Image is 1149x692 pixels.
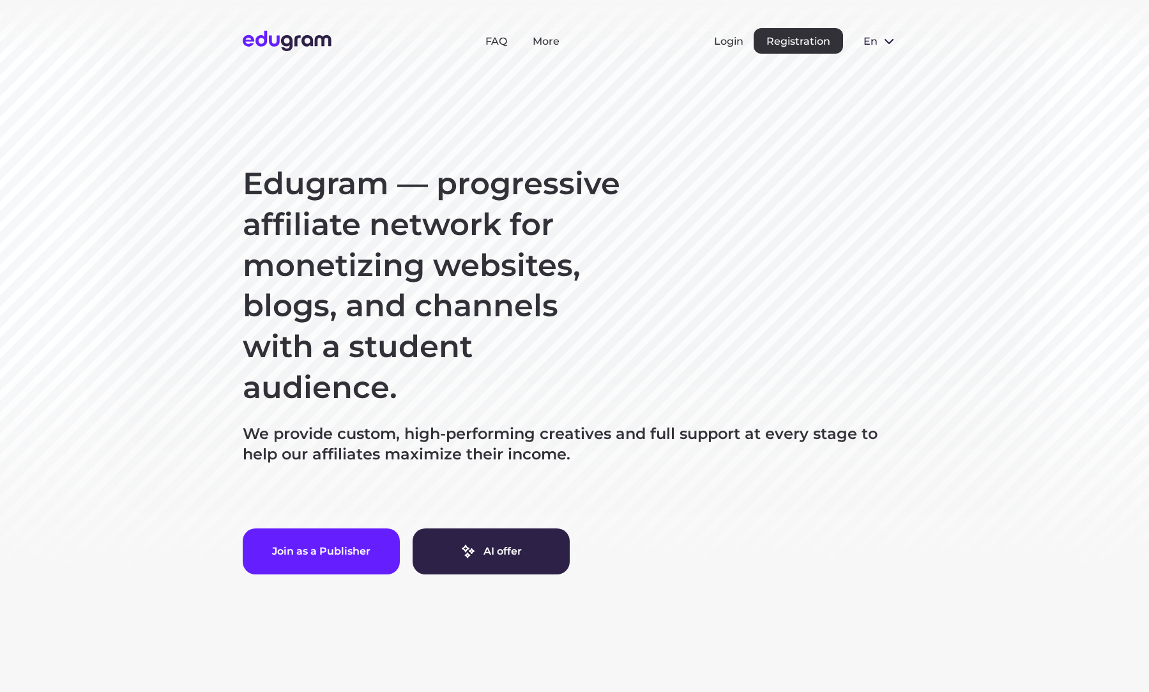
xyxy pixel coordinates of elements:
button: en [853,28,907,54]
h1: Edugram — progressive affiliate network for monetizing websites, blogs, and channels with a stude... [243,164,626,408]
a: AI offer [413,528,570,574]
button: Registration [754,28,843,54]
img: Edugram Logo [243,31,331,51]
p: We provide custom, high-performing creatives and full support at every stage to help our affiliat... [243,424,907,465]
a: FAQ [485,35,507,47]
a: More [533,35,559,47]
button: Join as a Publisher [243,528,400,574]
span: en [864,35,876,47]
button: Login [714,35,743,47]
